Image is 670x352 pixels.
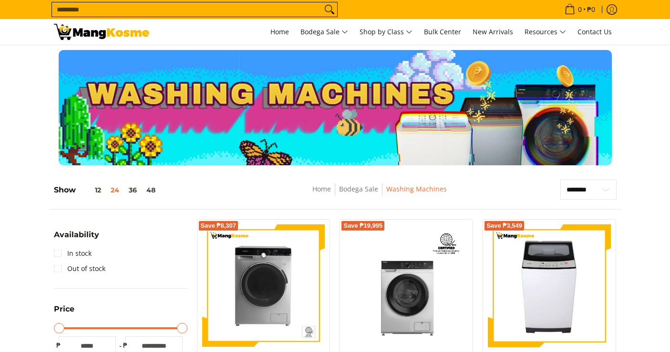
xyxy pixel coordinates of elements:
button: 12 [76,186,106,194]
span: ₱0 [586,6,597,13]
button: Search [322,2,337,17]
nav: Main Menu [159,19,617,45]
nav: Breadcrumbs [243,183,516,205]
button: 24 [106,186,124,194]
span: Bodega Sale [300,26,348,38]
span: ₱ [121,341,130,350]
a: Resources [520,19,571,45]
span: Bulk Center [424,27,461,36]
a: Shop by Class [355,19,417,45]
a: Washing Machines [386,184,447,193]
a: Home [266,19,294,45]
a: New Arrivals [468,19,518,45]
span: Save ₱3,549 [486,223,522,229]
a: Bulk Center [419,19,466,45]
span: Shop by Class [360,26,412,38]
span: Save ₱8,307 [201,223,237,229]
span: Save ₱19,995 [343,223,382,229]
img: condura-7.5kg-topload-non-inverter-washing-machine-class-c-full-view-mang-kosme [492,224,608,347]
a: Contact Us [573,19,617,45]
span: New Arrivals [473,27,513,36]
img: Condura 10 KG Front Load Combo Inverter Washing Machine (Premium) [202,224,325,347]
button: 48 [142,186,160,194]
img: Toshiba 10.5 KG Front Load Inverter Washing Machine (Class A) [345,224,468,347]
span: Home [270,27,289,36]
a: In stock [54,246,92,261]
h5: Show [54,185,160,195]
a: Bodega Sale [296,19,353,45]
a: Bodega Sale [339,184,378,193]
summary: Open [54,305,74,320]
span: Price [54,305,74,313]
span: 0 [577,6,583,13]
span: • [562,4,598,15]
summary: Open [54,231,99,246]
a: Out of stock [54,261,105,276]
span: Availability [54,231,99,239]
span: ₱ [54,341,63,350]
a: Home [312,184,331,193]
img: Washing Machines l Mang Kosme: Home Appliances Warehouse Sale Partner [54,24,149,40]
span: Resources [525,26,566,38]
span: Contact Us [577,27,612,36]
button: 36 [124,186,142,194]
